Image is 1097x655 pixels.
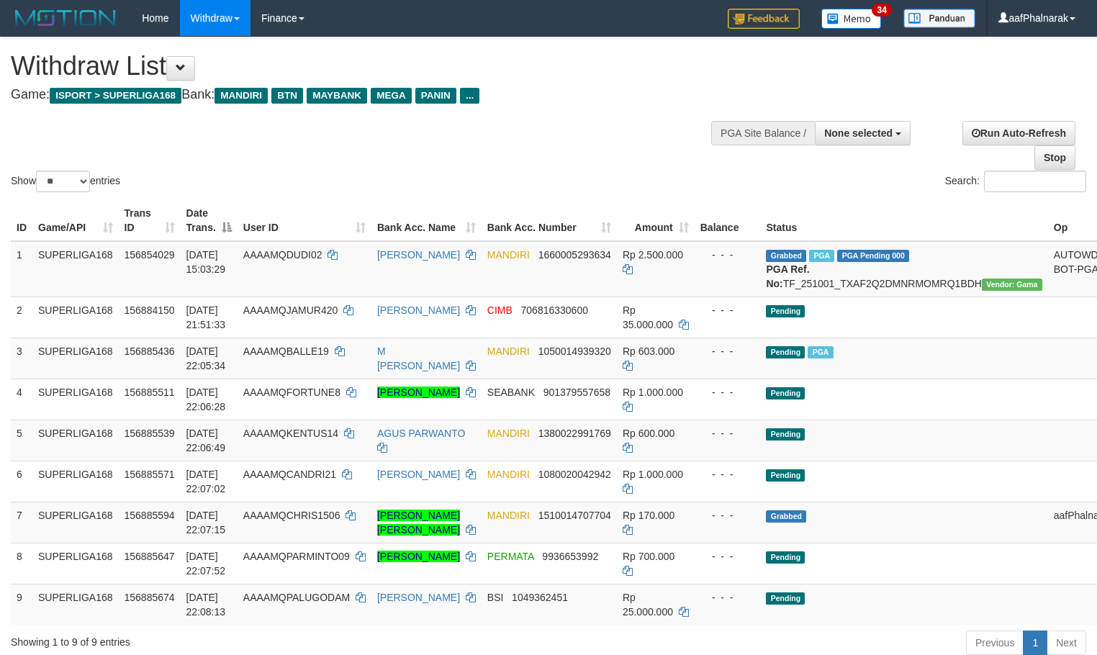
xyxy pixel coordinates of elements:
[11,379,32,420] td: 4
[11,338,32,379] td: 3
[700,549,755,564] div: - - -
[32,420,119,461] td: SUPERLIGA168
[542,551,598,562] span: Copy 9936653992 to clipboard
[125,469,175,480] span: 156885571
[125,387,175,398] span: 156885511
[982,279,1042,291] span: Vendor URL: https://trx31.1velocity.biz
[538,510,611,521] span: Copy 1510014707704 to clipboard
[243,428,338,439] span: AAAAMQKENTUS14
[700,467,755,482] div: - - -
[125,304,175,316] span: 156884150
[377,592,460,603] a: [PERSON_NAME]
[186,387,226,412] span: [DATE] 22:06:28
[487,345,530,357] span: MANDIRI
[695,200,761,241] th: Balance
[623,469,683,480] span: Rp 1.000.000
[538,345,611,357] span: Copy 1050014939320 to clipboard
[766,346,805,358] span: Pending
[11,461,32,502] td: 6
[962,121,1075,145] a: Run Auto-Refresh
[966,631,1024,655] a: Previous
[186,345,226,371] span: [DATE] 22:05:34
[415,88,456,104] span: PANIN
[623,510,674,521] span: Rp 170.000
[487,510,530,521] span: MANDIRI
[700,508,755,523] div: - - -
[903,9,975,28] img: panduan.png
[821,9,882,29] img: Button%20Memo.svg
[243,345,329,357] span: AAAAMQBALLE19
[238,200,371,241] th: User ID: activate to sort column ascending
[32,297,119,338] td: SUPERLIGA168
[872,4,891,17] span: 34
[815,121,911,145] button: None selected
[809,250,834,262] span: Marked by aafsoycanthlai
[623,592,673,618] span: Rp 25.000.000
[984,171,1086,192] input: Search:
[243,304,338,316] span: AAAAMQJAMUR420
[487,469,530,480] span: MANDIRI
[377,304,460,316] a: [PERSON_NAME]
[119,200,181,241] th: Trans ID: activate to sort column ascending
[125,551,175,562] span: 156885647
[377,387,460,398] a: [PERSON_NAME]
[243,592,350,603] span: AAAAMQPALUGODAM
[700,344,755,358] div: - - -
[512,592,568,603] span: Copy 1049362451 to clipboard
[766,469,805,482] span: Pending
[543,387,610,398] span: Copy 901379557658 to clipboard
[1047,631,1086,655] a: Next
[945,171,1086,192] label: Search:
[11,52,717,81] h1: Withdraw List
[243,469,336,480] span: AAAAMQCANDRI21
[32,584,119,625] td: SUPERLIGA168
[487,551,534,562] span: PERMATA
[11,88,717,102] h4: Game: Bank:
[766,551,805,564] span: Pending
[50,88,181,104] span: ISPORT > SUPERLIGA168
[711,121,815,145] div: PGA Site Balance /
[766,305,805,317] span: Pending
[377,469,460,480] a: [PERSON_NAME]
[377,345,460,371] a: M [PERSON_NAME]
[186,304,226,330] span: [DATE] 21:51:33
[760,200,1047,241] th: Status
[808,346,833,358] span: Marked by aafchoeunmanni
[1034,145,1075,170] a: Stop
[11,502,32,543] td: 7
[377,551,460,562] a: [PERSON_NAME]
[377,428,465,439] a: AGUS PARWANTO
[11,297,32,338] td: 2
[186,249,226,275] span: [DATE] 15:03:29
[243,387,340,398] span: AAAAMQFORTUNE8
[766,250,806,262] span: Grabbed
[32,200,119,241] th: Game/API: activate to sort column ascending
[186,469,226,494] span: [DATE] 22:07:02
[538,249,611,261] span: Copy 1660005293634 to clipboard
[271,88,303,104] span: BTN
[186,551,226,577] span: [DATE] 22:07:52
[766,428,805,441] span: Pending
[700,426,755,441] div: - - -
[243,510,340,521] span: AAAAMQCHRIS1506
[11,200,32,241] th: ID
[766,510,806,523] span: Grabbed
[32,502,119,543] td: SUPERLIGA168
[377,249,460,261] a: [PERSON_NAME]
[623,249,683,261] span: Rp 2.500.000
[11,584,32,625] td: 9
[32,461,119,502] td: SUPERLIGA168
[181,200,238,241] th: Date Trans.: activate to sort column descending
[760,241,1047,297] td: TF_251001_TXAF2Q2DMNRMOMRQ1BDH
[766,592,805,605] span: Pending
[125,249,175,261] span: 156854029
[125,428,175,439] span: 156885539
[487,304,513,316] span: CIMB
[243,551,350,562] span: AAAAMQPARMINTO09
[766,387,805,399] span: Pending
[32,543,119,584] td: SUPERLIGA168
[538,469,611,480] span: Copy 1080020042942 to clipboard
[487,428,530,439] span: MANDIRI
[623,551,674,562] span: Rp 700.000
[215,88,268,104] span: MANDIRI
